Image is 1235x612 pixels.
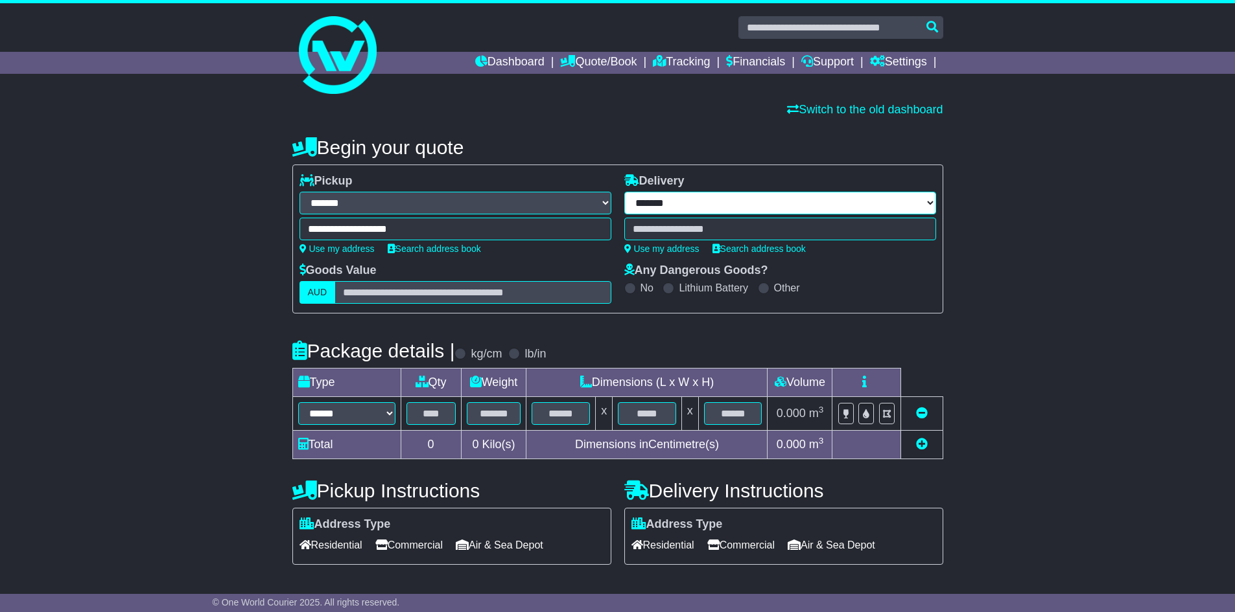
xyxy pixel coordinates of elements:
[768,368,832,397] td: Volume
[292,368,401,397] td: Type
[631,517,723,532] label: Address Type
[292,340,455,361] h4: Package details |
[526,368,768,397] td: Dimensions (L x W x H)
[788,535,875,555] span: Air & Sea Depot
[524,347,546,361] label: lb/in
[653,52,710,74] a: Tracking
[472,438,478,451] span: 0
[787,103,943,116] a: Switch to the old dashboard
[292,431,401,459] td: Total
[388,244,481,254] a: Search address book
[300,244,375,254] a: Use my address
[300,517,391,532] label: Address Type
[774,282,800,294] label: Other
[471,347,502,361] label: kg/cm
[777,438,806,451] span: 0.000
[641,282,653,294] label: No
[819,436,824,446] sup: 3
[916,407,928,420] a: Remove this item
[707,535,775,555] span: Commercial
[809,438,824,451] span: m
[461,368,526,397] td: Weight
[631,535,694,555] span: Residential
[679,282,748,294] label: Lithium Battery
[681,397,698,431] td: x
[300,174,353,188] label: Pickup
[916,438,928,451] a: Add new item
[300,535,362,555] span: Residential
[712,244,806,254] a: Search address book
[596,397,613,431] td: x
[401,431,461,459] td: 0
[870,52,927,74] a: Settings
[300,264,377,278] label: Goods Value
[624,244,700,254] a: Use my address
[292,480,611,501] h4: Pickup Instructions
[300,281,336,304] label: AUD
[292,137,943,158] h4: Begin your quote
[624,480,943,501] h4: Delivery Instructions
[624,264,768,278] label: Any Dangerous Goods?
[819,405,824,414] sup: 3
[726,52,785,74] a: Financials
[526,431,768,459] td: Dimensions in Centimetre(s)
[213,597,400,607] span: © One World Courier 2025. All rights reserved.
[375,535,443,555] span: Commercial
[801,52,854,74] a: Support
[456,535,543,555] span: Air & Sea Depot
[401,368,461,397] td: Qty
[475,52,545,74] a: Dashboard
[809,407,824,420] span: m
[461,431,526,459] td: Kilo(s)
[560,52,637,74] a: Quote/Book
[624,174,685,188] label: Delivery
[777,407,806,420] span: 0.000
